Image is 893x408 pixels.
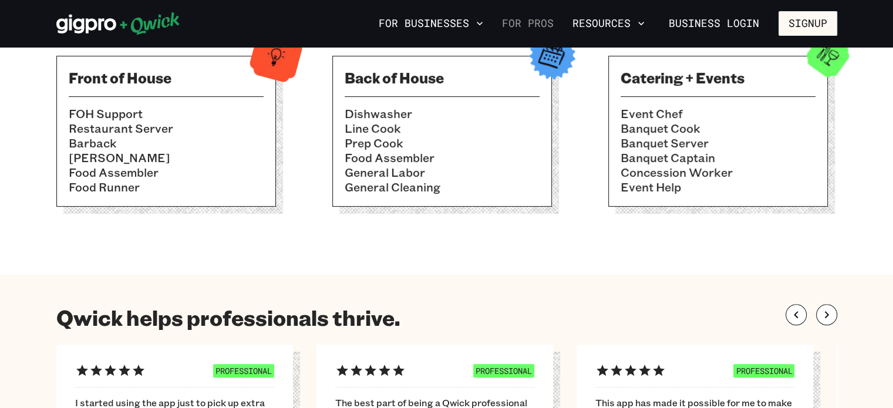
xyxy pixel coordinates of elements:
li: Food Assembler [69,165,264,180]
li: General Cleaning [345,180,540,194]
span: PROFESSIONAL [213,364,274,377]
li: Restaurant Server [69,121,264,136]
li: Event Chef [621,106,816,121]
h3: Front of House [69,68,264,87]
button: Signup [779,11,837,36]
h3: Catering + Events [621,68,816,87]
li: Banquet Server [621,136,816,150]
li: Banquet Captain [621,150,816,165]
li: FOH Support [69,106,264,121]
a: For Pros [497,14,558,33]
li: [PERSON_NAME] [69,150,264,165]
span: PROFESSIONAL [733,364,794,377]
li: Banquet Cook [621,121,816,136]
li: Line Cook [345,121,540,136]
button: For Businesses [374,14,488,33]
h3: Back of House [345,68,540,87]
li: Food Runner [69,180,264,194]
li: Event Help [621,180,816,194]
li: Barback [69,136,264,150]
li: Food Assembler [345,150,540,165]
button: Resources [568,14,649,33]
li: Concession Worker [621,165,816,180]
li: Prep Cook [345,136,540,150]
li: General Labor [345,165,540,180]
li: Dishwasher [345,106,540,121]
span: PROFESSIONAL [473,364,534,377]
a: Business Login [659,11,769,36]
h1: Qwick helps professionals thrive. [56,304,400,331]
